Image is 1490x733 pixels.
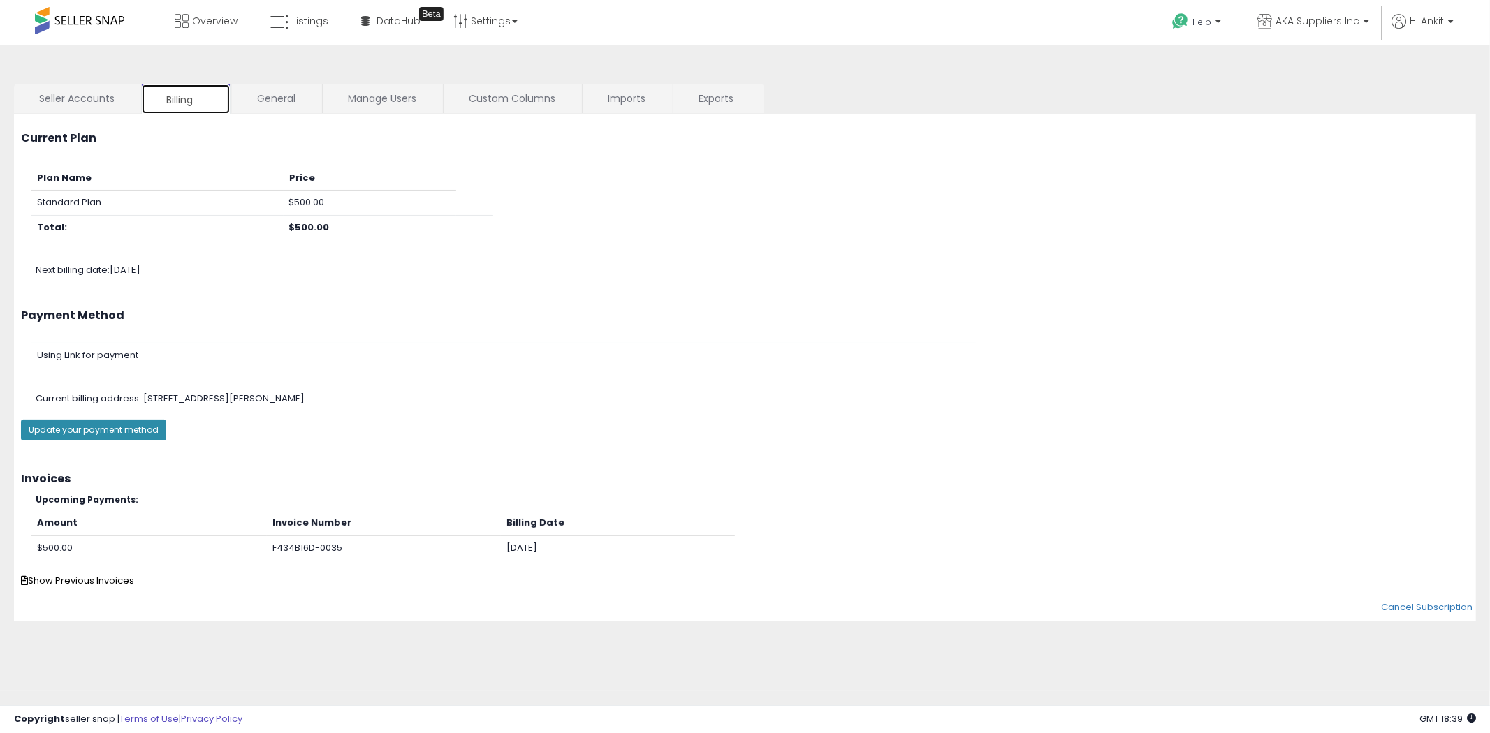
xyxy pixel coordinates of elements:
th: Plan Name [31,166,284,191]
a: General [232,84,321,113]
a: Help [1161,2,1235,45]
span: Listings [292,14,328,28]
span: Overview [192,14,238,28]
a: Cancel Subscription [1381,600,1473,614]
a: Hi Ankit [1392,14,1454,45]
th: Billing Date [501,511,735,535]
i: Get Help [1171,13,1189,30]
h3: Current Plan [21,132,1469,145]
span: AKA Suppliers Inc [1276,14,1359,28]
span: Hi Ankit [1410,14,1444,28]
td: [DATE] [501,535,735,560]
td: $500.00 [31,535,267,560]
td: F434B16D-0035 [267,535,501,560]
th: Amount [31,511,267,535]
td: $500.00 [284,191,456,216]
a: Imports [583,84,671,113]
h3: Payment Method [21,309,1469,322]
span: Current billing address: [36,392,141,405]
span: DataHub [377,14,421,28]
span: Show Previous Invoices [21,574,134,587]
button: Update your payment method [21,420,166,440]
th: Price [284,166,456,191]
h5: Upcoming Payments: [36,495,1469,504]
a: Manage Users [323,84,441,113]
td: Standard Plan [31,191,284,216]
a: Custom Columns [444,84,580,113]
th: Invoice Number [267,511,501,535]
td: Using Link for payment [31,343,891,368]
a: Seller Accounts [14,84,140,113]
span: Help [1192,16,1211,28]
a: Billing [141,84,231,114]
b: $500.00 [289,221,330,234]
h3: Invoices [21,473,1469,485]
a: Exports [673,84,763,113]
div: Tooltip anchor [419,7,444,21]
b: Total: [37,221,67,234]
